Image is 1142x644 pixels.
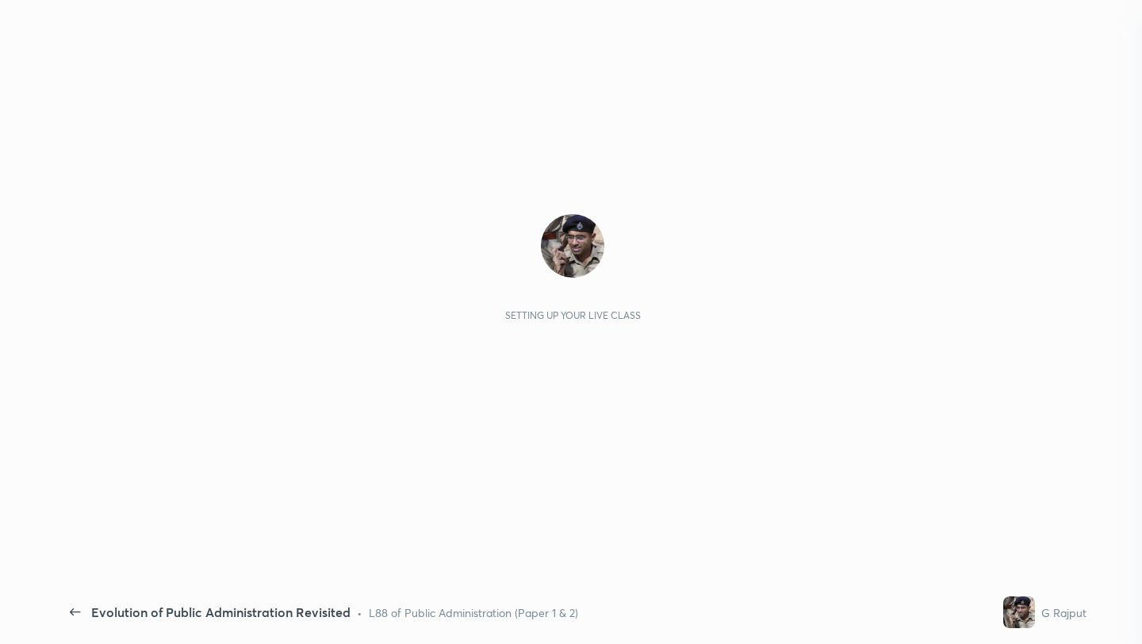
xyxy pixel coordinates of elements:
[541,214,604,278] img: 4d6be83f570242e9b3f3d3ea02a997cb.jpg
[505,309,641,321] div: Setting up your live class
[369,604,578,621] div: L88 of Public Administration (Paper 1 & 2)
[1003,596,1035,628] img: 4d6be83f570242e9b3f3d3ea02a997cb.jpg
[91,603,351,622] div: Evolution of Public Administration Revisited
[1041,604,1086,621] div: G Rajput
[357,604,362,621] div: •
